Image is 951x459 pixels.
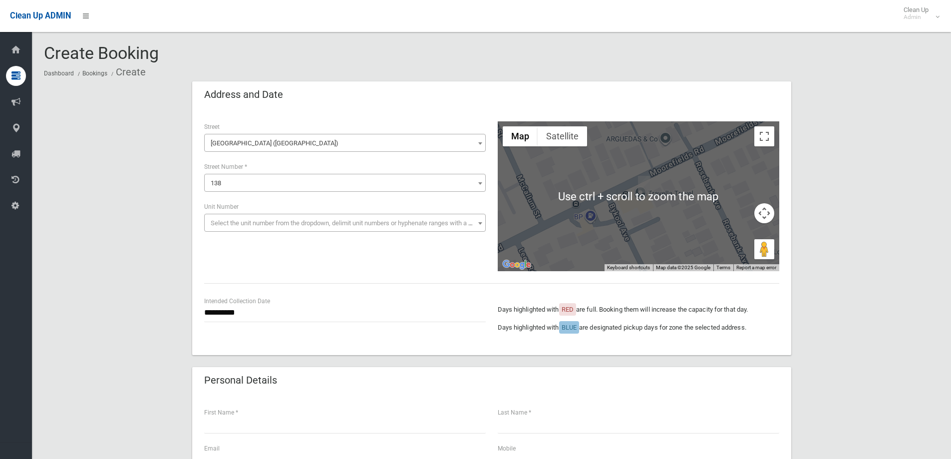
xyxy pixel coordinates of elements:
p: Days highlighted with are designated pickup days for zone the selected address. [498,322,779,334]
span: Clean Up [899,6,939,21]
li: Create [109,63,146,81]
span: Create Booking [44,43,159,63]
a: Report a map error [736,265,776,270]
button: Map camera controls [754,203,774,223]
span: Moorefields Road (KINGSGROVE 2208) [204,134,486,152]
span: 138 [211,179,221,187]
a: Dashboard [44,70,74,77]
button: Keyboard shortcuts [607,264,650,271]
button: Drag Pegman onto the map to open Street View [754,239,774,259]
button: Show street map [503,126,538,146]
span: Map data ©2025 Google [656,265,710,270]
small: Admin [904,13,929,21]
a: Bookings [82,70,107,77]
span: 138 [207,176,483,190]
img: Google [500,258,533,271]
p: Days highlighted with are full. Booking them will increase the capacity for that day. [498,304,779,316]
div: 138 Moorefields Road, KINGSGROVE NSW 2208 [638,176,650,193]
button: Toggle fullscreen view [754,126,774,146]
a: Terms (opens in new tab) [716,265,730,270]
header: Address and Date [192,85,295,104]
span: RED [562,306,574,313]
button: Show satellite imagery [538,126,587,146]
span: Moorefields Road (KINGSGROVE 2208) [207,136,483,150]
span: BLUE [562,324,577,331]
header: Personal Details [192,371,289,390]
span: Select the unit number from the dropdown, delimit unit numbers or hyphenate ranges with a comma [211,219,490,227]
span: Clean Up ADMIN [10,11,71,20]
span: 138 [204,174,486,192]
a: Open this area in Google Maps (opens a new window) [500,258,533,271]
